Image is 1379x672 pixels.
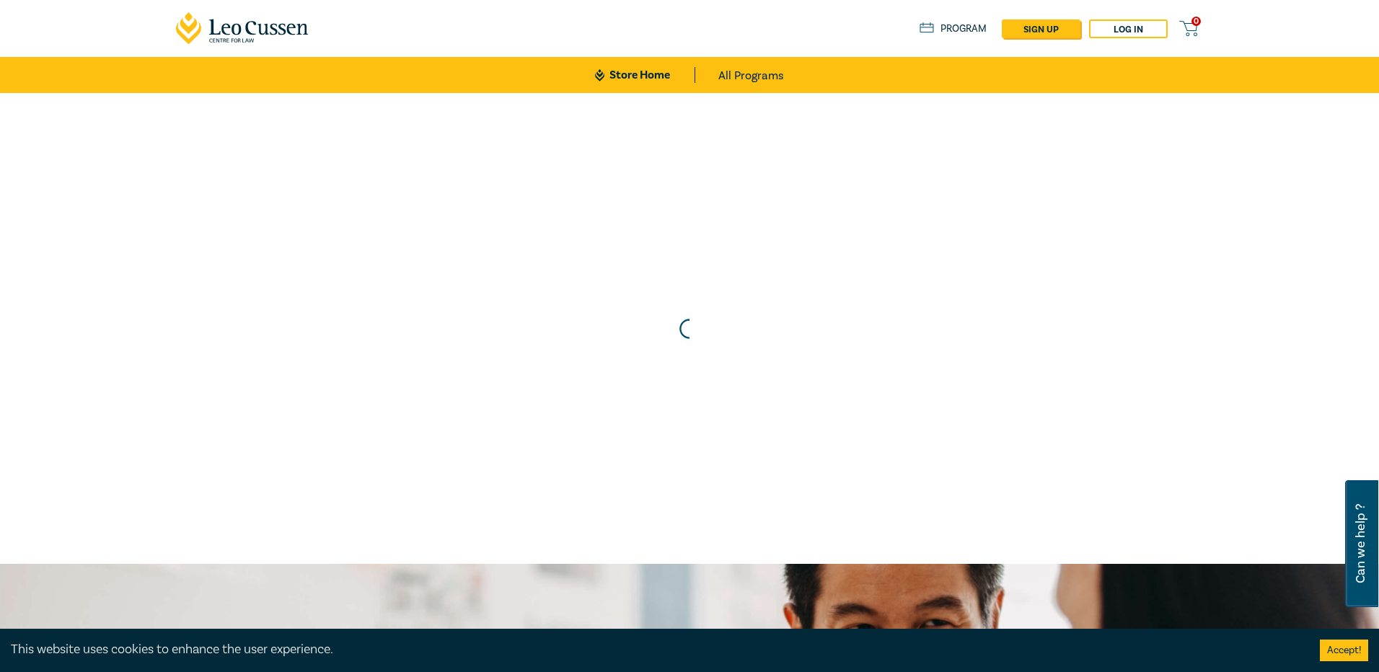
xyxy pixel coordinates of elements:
[1002,19,1080,38] a: sign up
[1320,640,1368,661] button: Accept cookies
[1354,489,1367,598] span: Can we help ?
[11,640,1298,659] div: This website uses cookies to enhance the user experience.
[718,57,784,93] a: All Programs
[920,21,987,37] a: Program
[1191,17,1201,26] span: 0
[595,67,695,83] a: Store Home
[1089,19,1168,38] a: Log in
